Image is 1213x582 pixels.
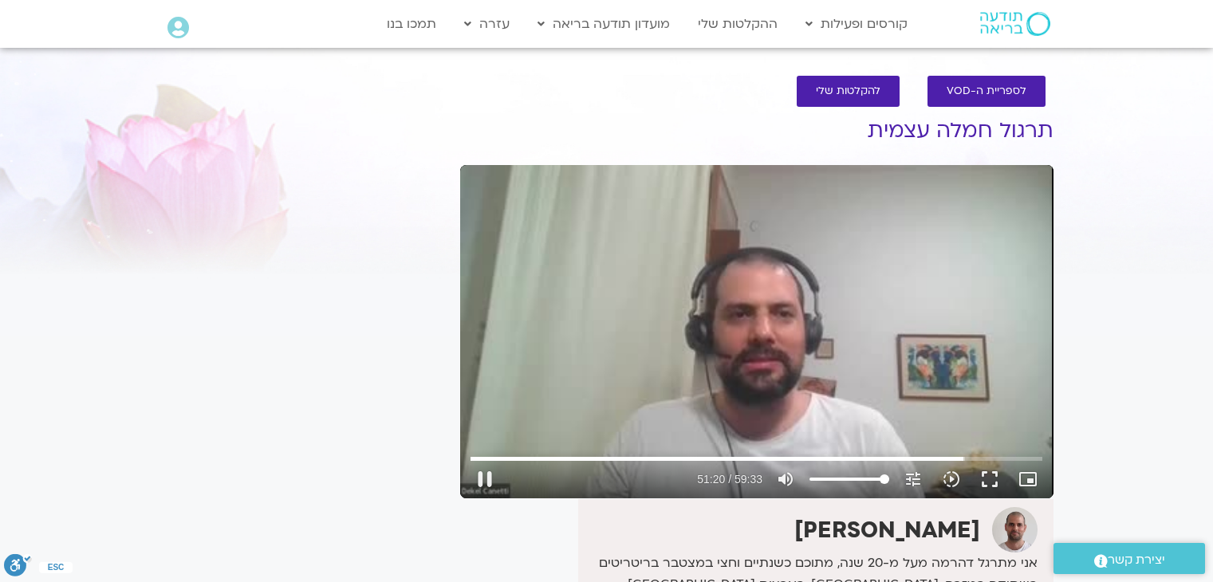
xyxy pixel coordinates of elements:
[816,85,880,97] span: להקלטות שלי
[927,76,1046,107] a: לספריית ה-VOD
[690,9,786,39] a: ההקלטות שלי
[947,85,1026,97] span: לספריית ה-VOD
[980,12,1050,36] img: תודעה בריאה
[992,507,1038,553] img: דקל קנטי
[379,9,444,39] a: תמכו בנו
[797,76,900,107] a: להקלטות שלי
[794,515,980,545] strong: [PERSON_NAME]
[1108,549,1165,571] span: יצירת קשר
[460,119,1053,143] h1: תרגול חמלה עצמית
[456,9,518,39] a: עזרה
[1053,543,1205,574] a: יצירת קשר
[530,9,678,39] a: מועדון תודעה בריאה
[798,9,916,39] a: קורסים ופעילות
